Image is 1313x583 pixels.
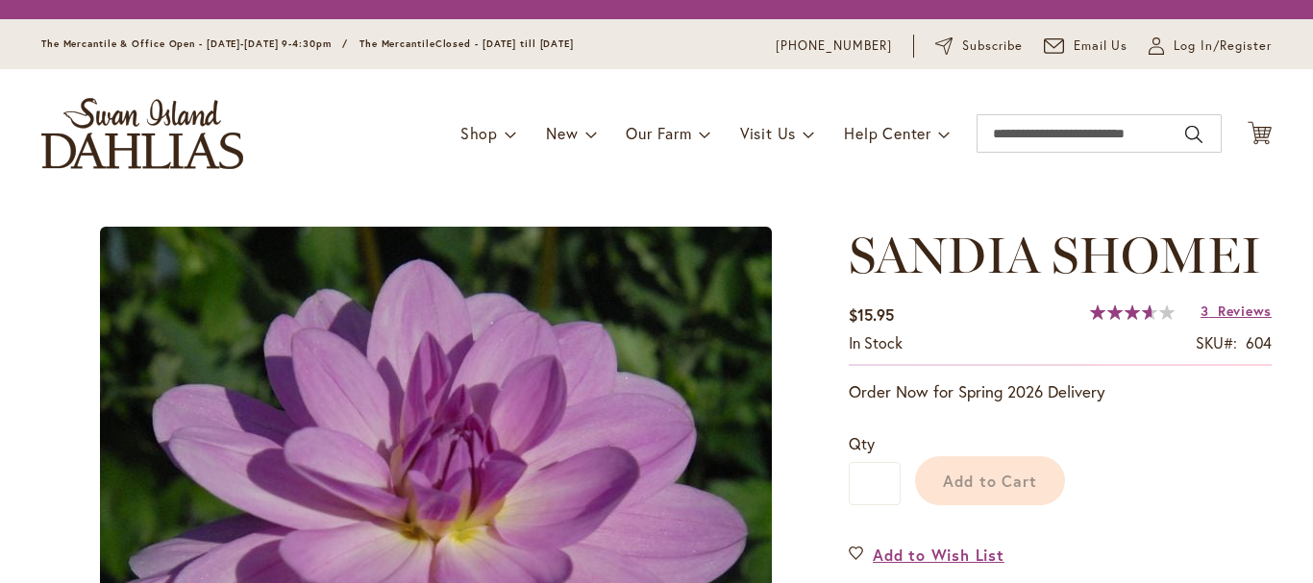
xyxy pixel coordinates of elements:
span: 3 [1201,302,1209,320]
span: Visit Us [740,123,796,143]
span: Subscribe [962,36,1023,56]
p: Order Now for Spring 2026 Delivery [849,380,1272,403]
span: Add to Wish List [873,544,1004,566]
span: $15.95 [849,304,894,325]
span: Shop [460,123,498,143]
strong: SKU [1196,332,1237,352]
span: Log In/Register [1174,36,1272,56]
span: Our Farm [626,123,691,143]
span: In stock [849,332,903,352]
span: The Mercantile & Office Open - [DATE]-[DATE] 9-4:30pm / The Mercantile [41,37,435,50]
span: New [546,123,578,143]
a: Add to Wish List [849,544,1004,566]
div: Availability [849,332,903,354]
div: 73% [1090,304,1175,320]
button: Search [1185,119,1202,150]
span: Email Us [1074,36,1128,56]
span: Closed - [DATE] till [DATE] [435,37,574,50]
a: store logo [41,98,243,169]
a: Log In/Register [1149,36,1272,56]
a: 3 Reviews [1201,302,1272,320]
div: 604 [1246,332,1272,354]
a: Email Us [1044,36,1128,56]
span: SANDIA SHOMEI [849,225,1261,285]
a: [PHONE_NUMBER] [776,36,892,56]
span: Help Center [844,123,931,143]
a: Subscribe [935,36,1023,56]
span: Reviews [1218,302,1272,320]
span: Qty [849,433,875,453]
